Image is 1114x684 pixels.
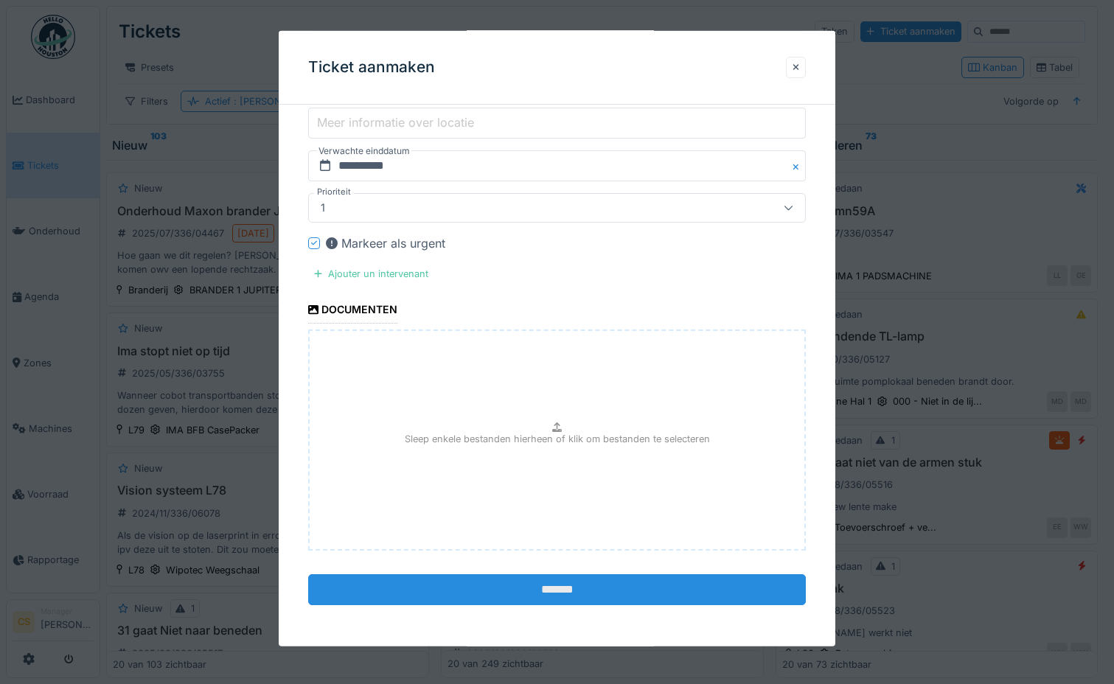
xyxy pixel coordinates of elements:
p: Sleep enkele bestanden hierheen of klik om bestanden te selecteren [405,432,710,446]
label: Prioriteit [314,186,354,198]
div: Ajouter un intervenant [308,264,434,284]
div: Documenten [308,299,397,324]
div: 1 [315,200,331,216]
div: Markeer als urgent [326,234,445,252]
label: Verwachte einddatum [317,143,411,159]
label: Meer informatie over locatie [314,114,477,131]
h3: Ticket aanmaken [308,58,435,77]
button: Close [790,150,806,181]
